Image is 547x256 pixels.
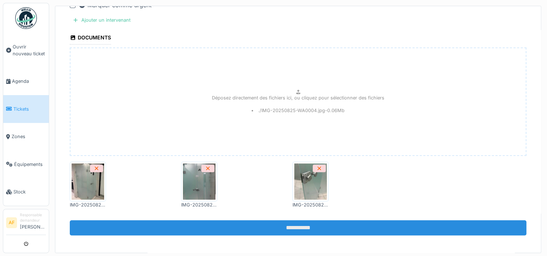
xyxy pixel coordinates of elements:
[294,163,327,200] img: 4hy9qaw4qaawac9yaw02ax13ot21
[20,212,46,233] li: [PERSON_NAME]
[70,201,106,208] div: IMG-20250825-WA0002.jpg
[3,33,49,68] a: Ouvrir nouveau ticket
[15,7,37,29] img: Badge_color-CXgf-gQk.svg
[13,43,46,57] span: Ouvrir nouveau ticket
[181,201,217,208] div: IMG-20250825-WA0003.jpg
[3,178,49,205] a: Stock
[212,94,384,101] p: Déposez directement des fichiers ici, ou cliquez pour sélectionner des fichiers
[183,163,215,200] img: c2ez2rwtws1ypgtrua5imhihr5k6
[13,106,46,112] span: Tickets
[12,78,46,85] span: Agenda
[14,161,46,168] span: Équipements
[13,188,46,195] span: Stock
[12,133,46,140] span: Zones
[3,68,49,95] a: Agenda
[292,201,329,208] div: IMG-20250825-WA0004.jpg
[72,163,104,200] img: ig3kfe6q7pg3vjsin6zx6lxd4ibl
[70,32,111,44] div: Documents
[252,107,345,114] li: ./IMG-20250825-WA0004.jpg - 0.06 Mb
[6,212,46,235] a: AF Responsable demandeur[PERSON_NAME]
[3,95,49,123] a: Tickets
[6,217,17,228] li: AF
[20,212,46,223] div: Responsable demandeur
[3,150,49,178] a: Équipements
[70,15,133,25] div: Ajouter un intervenant
[3,123,49,150] a: Zones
